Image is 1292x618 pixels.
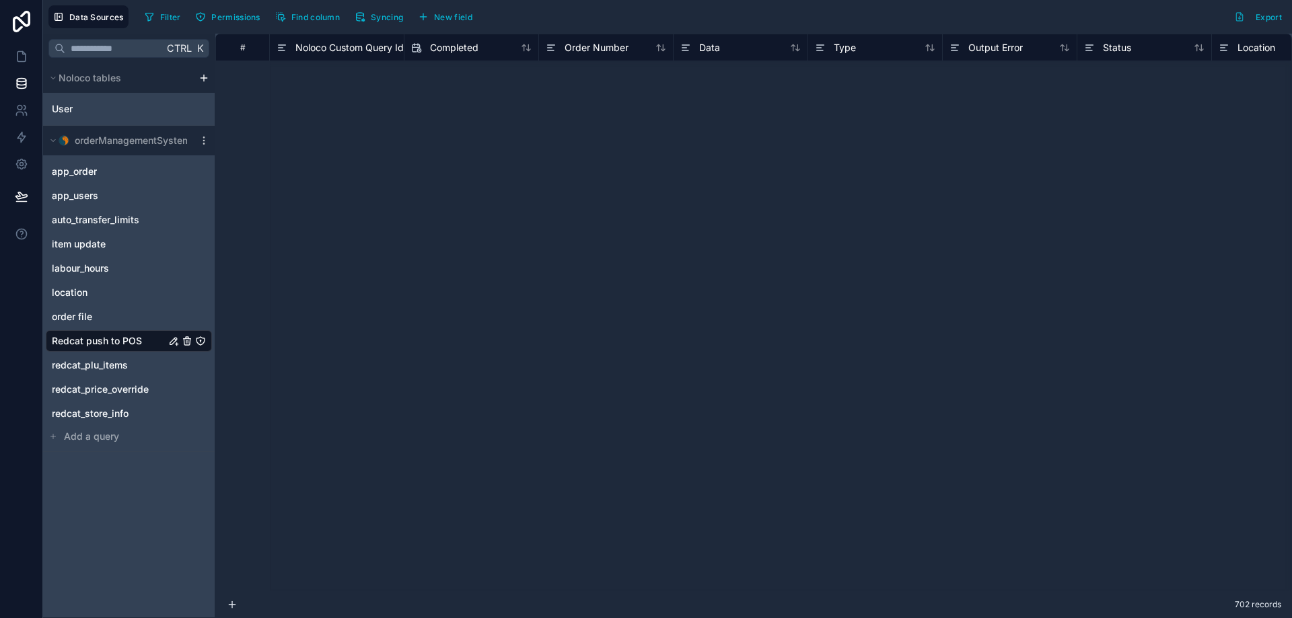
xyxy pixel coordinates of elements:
span: Data [699,41,720,54]
span: 702 records [1235,599,1281,610]
button: Permissions [190,7,264,27]
span: Data Sources [69,12,124,22]
span: Output Error [968,41,1023,54]
span: Find column [291,12,340,22]
span: Type [834,41,856,54]
button: New field [413,7,477,27]
button: Data Sources [48,5,129,28]
div: # [226,42,259,52]
span: K [195,44,205,53]
button: Filter [139,7,186,27]
span: Completed [430,41,478,54]
span: Noloco Custom Query Id [295,41,404,54]
button: Find column [271,7,345,27]
span: Syncing [371,12,403,22]
span: Location [1237,41,1275,54]
span: New field [434,12,472,22]
a: Permissions [190,7,270,27]
button: Export [1229,5,1287,28]
span: Order Number [565,41,629,54]
span: Filter [160,12,181,22]
span: Status [1103,41,1131,54]
span: Permissions [211,12,260,22]
span: Ctrl [166,40,193,56]
span: Export [1256,12,1282,22]
a: Syncing [350,7,413,27]
button: Syncing [350,7,408,27]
